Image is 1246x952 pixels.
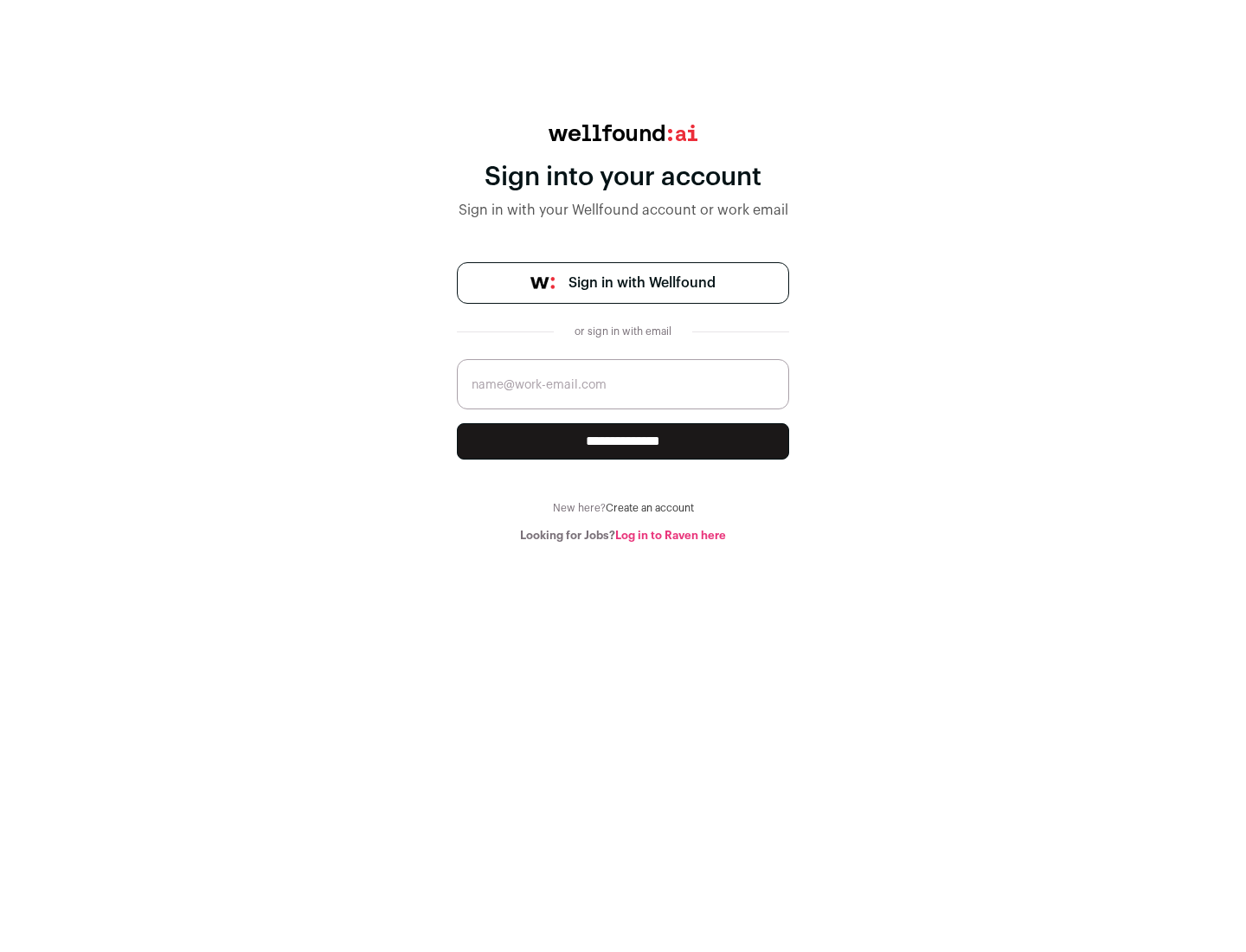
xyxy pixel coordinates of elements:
[568,325,678,338] div: or sign in with email
[457,529,789,543] div: Looking for Jobs?
[457,262,789,304] a: Sign in with Wellfound
[457,359,789,409] input: name@work-email.com
[615,530,726,541] a: Log in to Raven here
[530,277,555,289] img: wellfound-symbol-flush-black-fb3c872781a75f747ccb3a119075da62bfe97bd399995f84a933054e44a575c4.png
[606,503,694,513] a: Create an account
[568,273,716,293] span: Sign in with Wellfound
[457,501,789,515] div: New here?
[457,200,789,221] div: Sign in with your Wellfound account or work email
[549,125,697,141] img: wellfound:ai
[457,162,789,193] div: Sign into your account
